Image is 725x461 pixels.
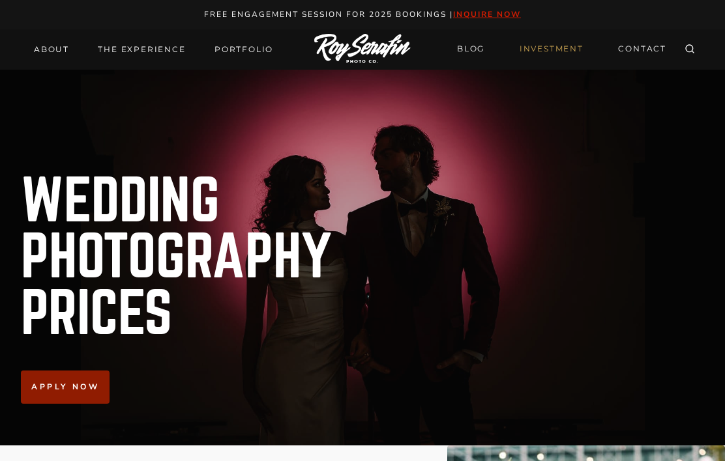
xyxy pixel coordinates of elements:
a: inquire now [453,9,521,20]
span: Apply now [31,381,99,393]
img: Logo of Roy Serafin Photo Co., featuring stylized text in white on a light background, representi... [314,34,411,64]
button: View Search Form [681,40,699,59]
a: Apply now [21,370,110,404]
nav: Primary Navigation [26,40,281,59]
a: About [26,40,77,59]
a: CONTACT [610,38,674,61]
a: INVESTMENT [512,38,591,61]
nav: Secondary Navigation [449,38,674,61]
h1: Wedding Photography Prices [21,174,396,342]
a: BLOG [449,38,492,61]
a: Portfolio [207,40,281,59]
a: THE EXPERIENCE [90,40,193,59]
p: Free engagement session for 2025 Bookings | [14,8,711,21]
